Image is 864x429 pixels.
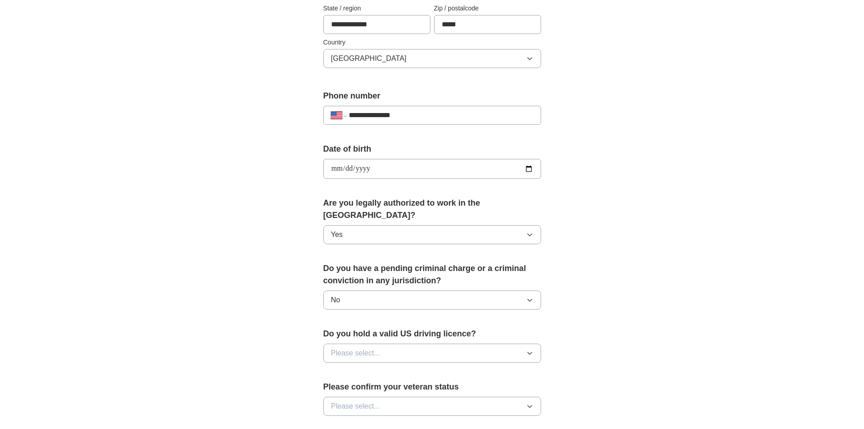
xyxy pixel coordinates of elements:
span: Please select... [331,348,381,359]
span: No [331,295,340,306]
span: Please select... [331,401,381,412]
label: Please confirm your veteran status [323,381,541,393]
button: Please select... [323,397,541,416]
button: No [323,291,541,310]
button: Please select... [323,344,541,363]
span: [GEOGRAPHIC_DATA] [331,53,407,64]
label: Do you hold a valid US driving licence? [323,328,541,340]
label: Date of birth [323,143,541,155]
label: Do you have a pending criminal charge or a criminal conviction in any jurisdiction? [323,262,541,287]
label: State / region [323,4,430,13]
label: Country [323,38,541,47]
label: Zip / postalcode [434,4,541,13]
label: Phone number [323,90,541,102]
button: Yes [323,225,541,244]
label: Are you legally authorized to work in the [GEOGRAPHIC_DATA]? [323,197,541,222]
button: [GEOGRAPHIC_DATA] [323,49,541,68]
span: Yes [331,229,343,240]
